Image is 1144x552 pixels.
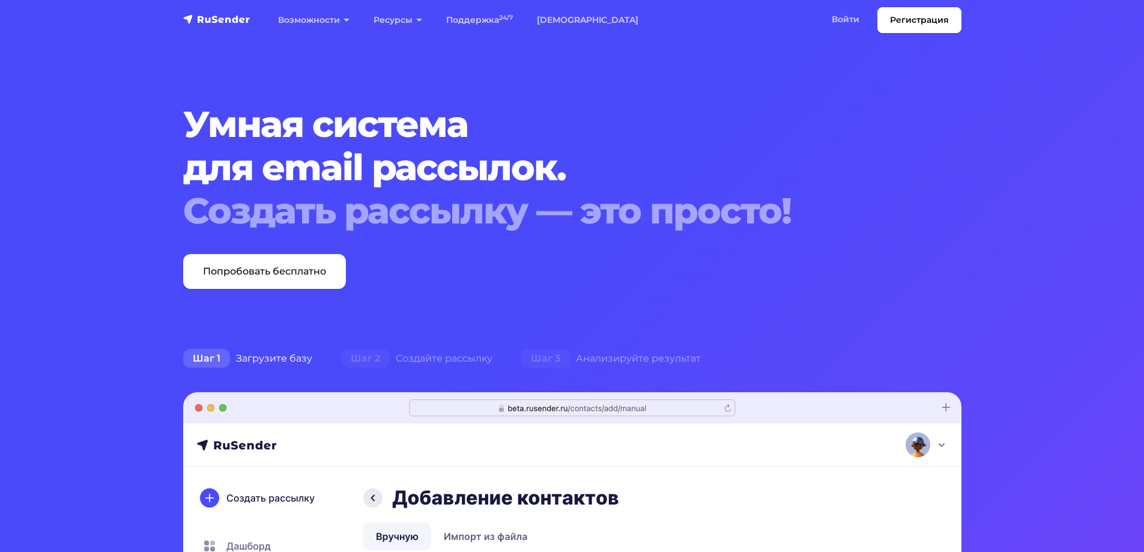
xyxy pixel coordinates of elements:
[362,8,434,32] a: Ресурсы
[183,13,250,25] img: RuSender
[183,349,230,368] span: Шаг 1
[434,8,525,32] a: Поддержка24/7
[327,347,507,371] div: Создайте рассылку
[521,349,570,368] span: Шаг 3
[525,8,650,32] a: [DEMOGRAPHIC_DATA]
[183,103,895,232] h1: Умная система для email рассылок.
[877,7,961,33] a: Регистрация
[507,347,715,371] div: Анализируйте результат
[183,189,895,232] div: Создать рассылку — это просто!
[266,8,362,32] a: Возможности
[499,14,513,22] sup: 24/7
[820,7,871,32] a: Войти
[341,349,390,368] span: Шаг 2
[169,347,327,371] div: Загрузите базу
[183,254,346,289] a: Попробовать бесплатно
